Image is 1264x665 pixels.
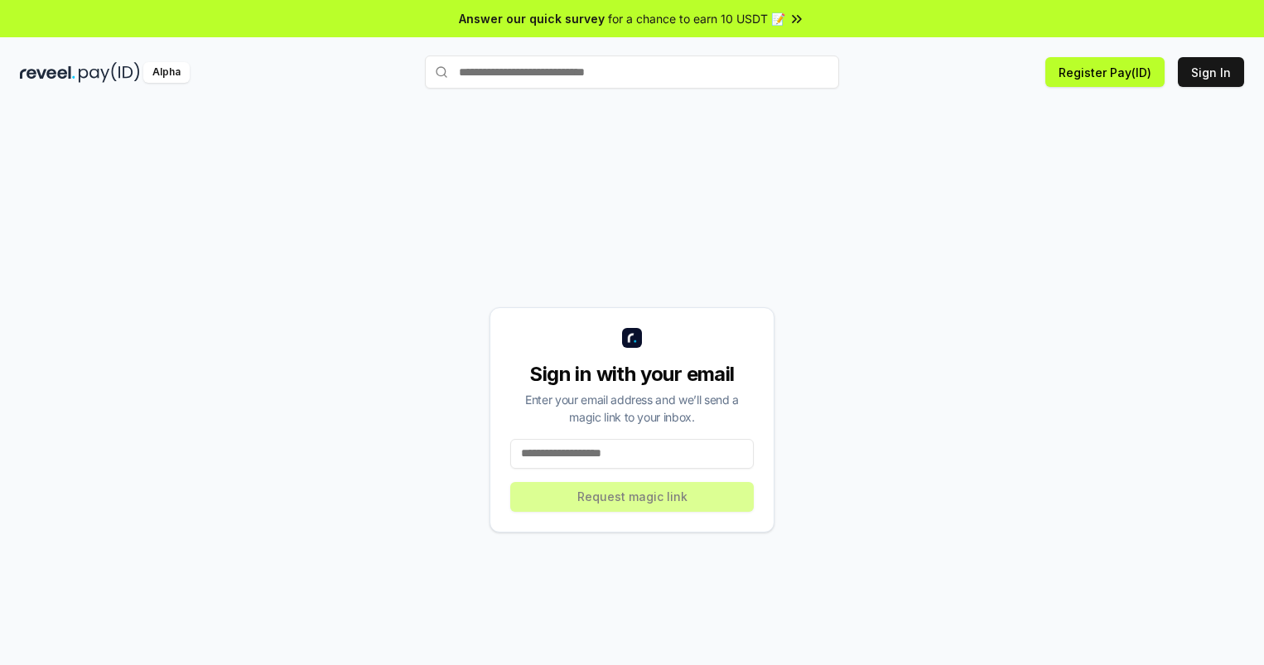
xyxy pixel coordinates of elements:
button: Sign In [1178,57,1244,87]
img: pay_id [79,62,140,83]
button: Register Pay(ID) [1045,57,1165,87]
img: reveel_dark [20,62,75,83]
div: Enter your email address and we’ll send a magic link to your inbox. [510,391,754,426]
span: Answer our quick survey [459,10,605,27]
div: Sign in with your email [510,361,754,388]
div: Alpha [143,62,190,83]
span: for a chance to earn 10 USDT 📝 [608,10,785,27]
img: logo_small [622,328,642,348]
